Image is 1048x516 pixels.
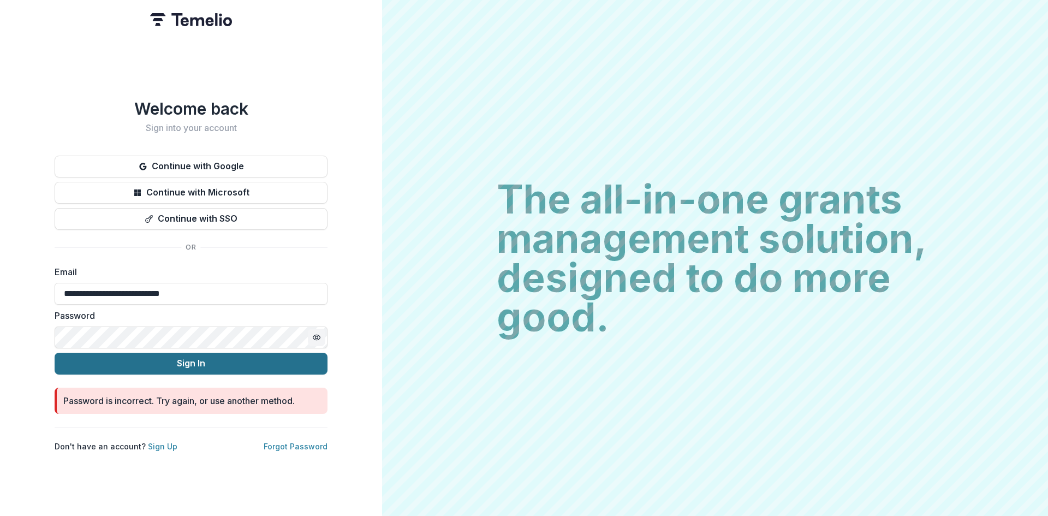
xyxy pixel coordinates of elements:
[55,208,327,230] button: Continue with SSO
[55,441,177,452] p: Don't have an account?
[55,182,327,204] button: Continue with Microsoft
[55,99,327,118] h1: Welcome back
[264,442,327,451] a: Forgot Password
[308,329,325,346] button: Toggle password visibility
[55,156,327,177] button: Continue with Google
[150,13,232,26] img: Temelio
[55,265,321,278] label: Email
[55,353,327,375] button: Sign In
[55,123,327,133] h2: Sign into your account
[148,442,177,451] a: Sign Up
[63,394,295,407] div: Password is incorrect. Try again, or use another method.
[55,309,321,322] label: Password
